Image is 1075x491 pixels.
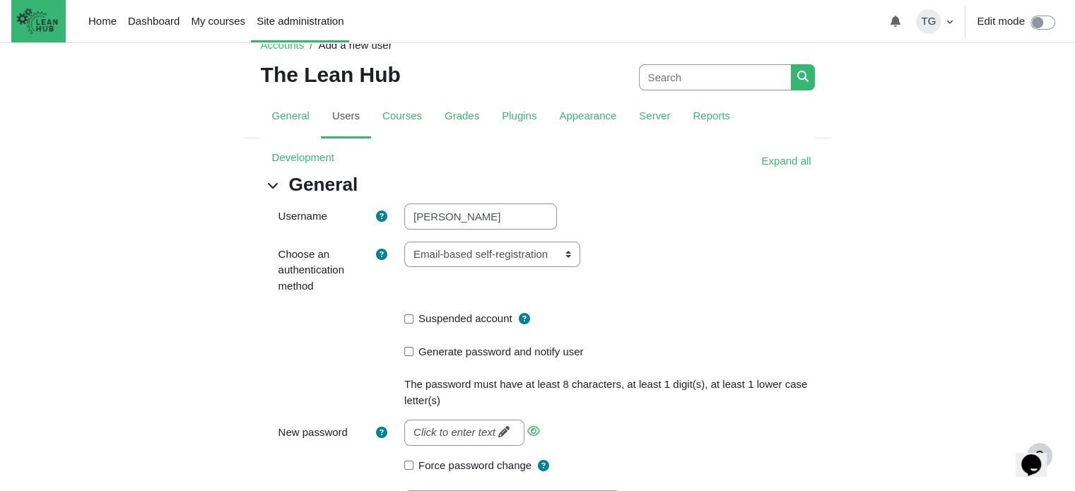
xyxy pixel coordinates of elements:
h1: The Lean Hub [261,62,401,88]
label: Username [278,208,327,225]
label: Choose an authentication method [278,247,376,295]
i: Help with Suspended account [519,313,530,324]
input: Search [639,64,792,90]
a: Grades [433,96,490,138]
i: Help with Username [376,211,387,222]
a: Help [375,247,394,264]
a: Users [321,96,371,138]
label: Suspended account [418,311,512,327]
a: Accounts [261,39,305,51]
a: Help [518,311,536,329]
img: The Lean Hub [11,3,63,40]
a: Development [261,138,346,180]
label: New password [278,425,348,441]
a: Appearance [548,96,628,138]
div: The password must have at least 8 characters, at least 1 digit(s), at least 1 lower case letter(s) [404,377,815,408]
span: TG [916,9,941,34]
i: Help with Force password change [538,460,549,471]
label: Generate password and notify user [418,344,583,360]
a: Expand all [758,150,814,173]
label: Force password change [418,458,531,474]
i: Help with New password [376,427,387,438]
a: Help [375,208,394,226]
a: Reports [681,96,741,138]
iframe: chat widget [1016,434,1061,477]
a: Help [537,458,556,475]
i: Help with Choose an authentication method [376,249,387,260]
a: Reveal [527,425,544,437]
i: Toggle notifications menu [890,16,901,27]
a: Courses [371,96,433,138]
span: Expand all [761,153,811,170]
a: Server [628,96,681,138]
i: Reveal [527,425,539,437]
i: Edit password [498,426,510,437]
a: Click to enter text Edit password [404,420,524,446]
a: Help [375,425,394,442]
em: Click to enter text [413,426,495,438]
a: General [261,96,321,138]
span: Add a new user [318,39,392,51]
label: Edit mode [977,13,1025,30]
a: Plugins [490,96,548,138]
nav: Navigation bar [261,32,392,59]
